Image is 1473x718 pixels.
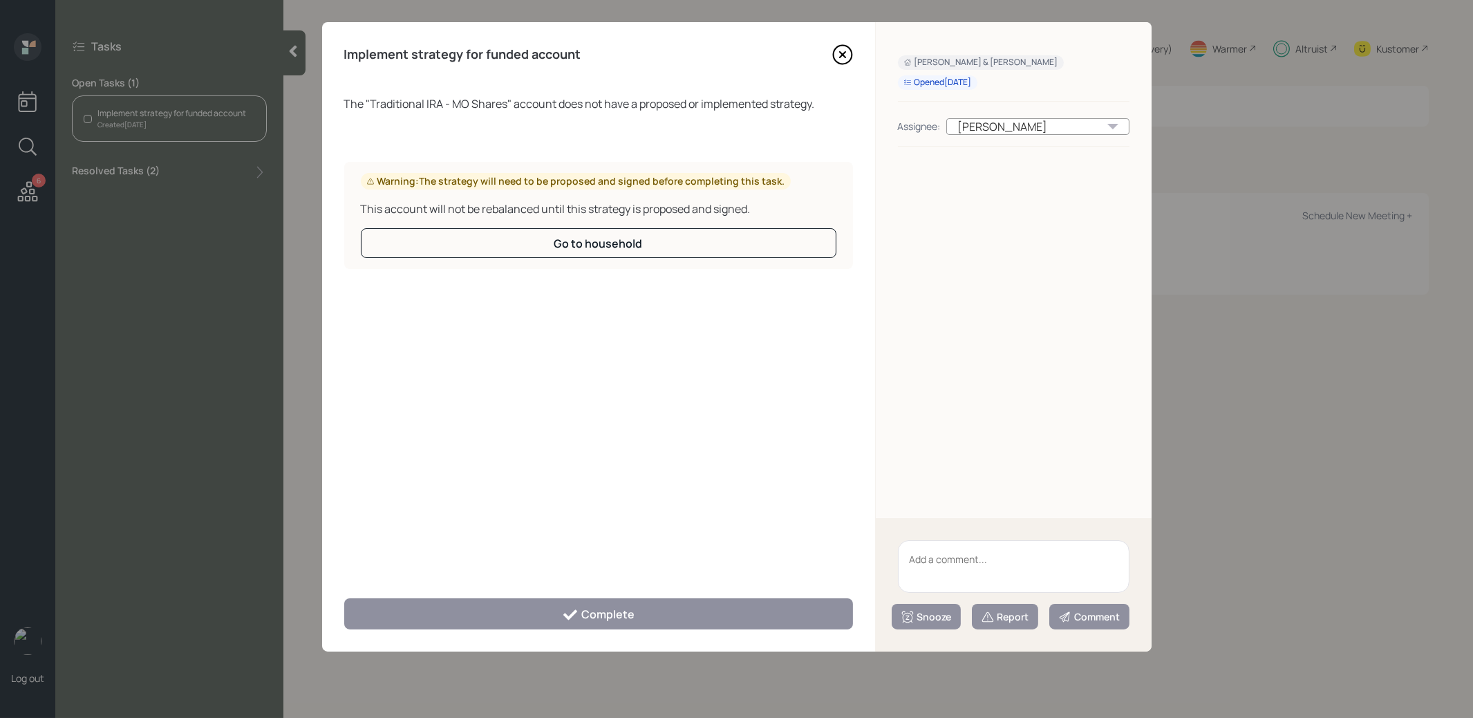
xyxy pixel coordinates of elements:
[946,118,1129,135] div: [PERSON_NAME]
[562,607,635,623] div: Complete
[366,174,785,188] div: Warning: The strategy will need to be proposed and signed before completing this task.
[344,47,581,62] h4: Implement strategy for funded account
[344,598,853,629] button: Complete
[898,119,941,134] div: Assignee:
[903,77,972,89] div: Opened [DATE]
[901,610,952,624] div: Snooze
[344,95,853,112] div: The " Traditional IRA - MO Shares " account does not have a proposed or implemented strategy.
[554,236,643,251] div: Go to household
[361,228,836,258] button: Go to household
[972,604,1038,629] button: Report
[1049,604,1129,629] button: Comment
[981,610,1029,624] div: Report
[903,57,1058,68] div: [PERSON_NAME] & [PERSON_NAME]
[1058,610,1120,624] div: Comment
[361,201,836,217] div: This account will not be rebalanced until this strategy is proposed and signed.
[892,604,961,629] button: Snooze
